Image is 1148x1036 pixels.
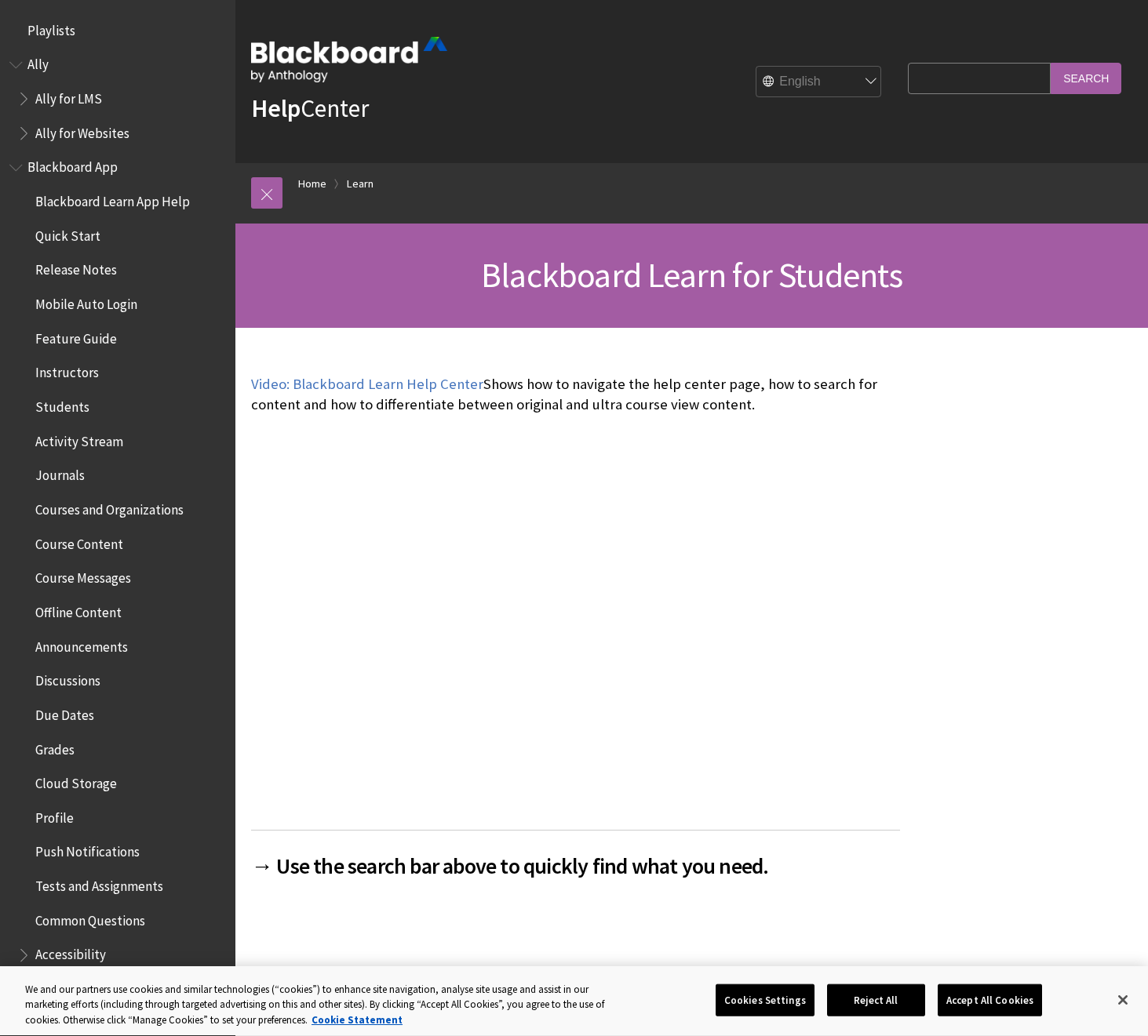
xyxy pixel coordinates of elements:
[298,174,326,194] a: Home
[35,599,122,620] span: Offline Content
[251,37,447,82] img: Blackboard by Anthology
[35,565,131,587] span: Course Messages
[35,120,129,141] span: Ally for Websites
[35,428,123,449] span: Activity Stream
[756,67,882,98] select: Site Language Selector
[1106,983,1140,1017] button: Close
[35,873,163,894] span: Tests and Assignments
[35,325,117,347] span: Feature Guide
[35,839,140,860] span: Push Notifications
[35,770,117,791] span: Cloud Storage
[35,188,190,209] span: Blackboard Learn App Help
[9,52,226,147] nav: Book outline for Anthology Ally Help
[35,360,99,381] span: Instructors
[27,154,118,176] span: Blackboard App
[27,52,49,73] span: Ally
[312,1013,403,1027] a: More information about your privacy, opens in a new tab
[35,736,75,758] span: Grades
[481,253,902,296] span: Blackboard Learn for Students
[35,291,137,312] span: Mobile Auto Login
[938,983,1042,1016] button: Accept All Cookies
[35,223,100,244] span: Quick Start
[35,531,123,552] span: Course Content
[27,17,75,38] span: Playlists
[9,154,226,1002] nav: Book outline for Blackboard App Help
[251,374,900,415] p: Shows how to navigate the help center page, how to search for content and how to differentiate be...
[251,830,900,882] h2: → Use the search bar above to quickly find what you need.
[35,85,102,107] span: Ally for LMS
[35,496,184,518] span: Courses and Organizations
[35,463,85,484] span: Journals
[9,17,226,44] nav: Book outline for Playlists
[25,982,632,1028] div: We and our partners use cookies and similar technologies (“cookies”) to enhance site navigation, ...
[35,907,145,929] span: Common Questions
[827,983,925,1016] button: Reject All
[251,964,576,1010] h3: Common Issues
[35,942,106,963] span: Accessibility
[35,634,128,655] span: Announcements
[347,174,374,194] a: Learn
[251,93,301,124] strong: Help
[35,702,94,723] span: Due Dates
[251,375,483,394] a: Video: Blackboard Learn Help Center
[716,983,815,1016] button: Cookies Settings
[576,964,885,1010] h3: Popular Pages
[35,394,89,415] span: Students
[35,667,100,689] span: Discussions
[1051,63,1121,93] input: Search
[35,257,117,278] span: Release Notes
[35,805,74,826] span: Profile
[251,93,369,124] a: HelpCenter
